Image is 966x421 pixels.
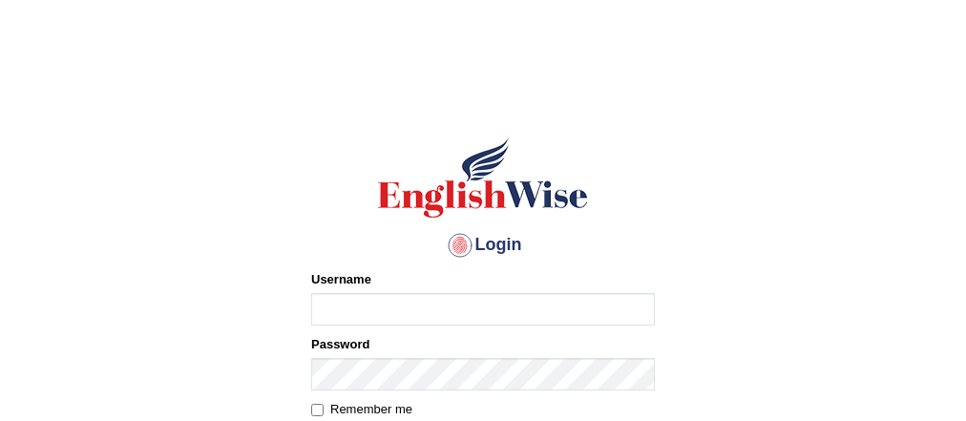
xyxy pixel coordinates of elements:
[374,135,592,221] img: Logo of English Wise sign in for intelligent practice with AI
[311,400,412,419] label: Remember me
[311,335,369,353] label: Password
[311,404,324,416] input: Remember me
[311,270,371,288] label: Username
[311,230,655,261] h4: Login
